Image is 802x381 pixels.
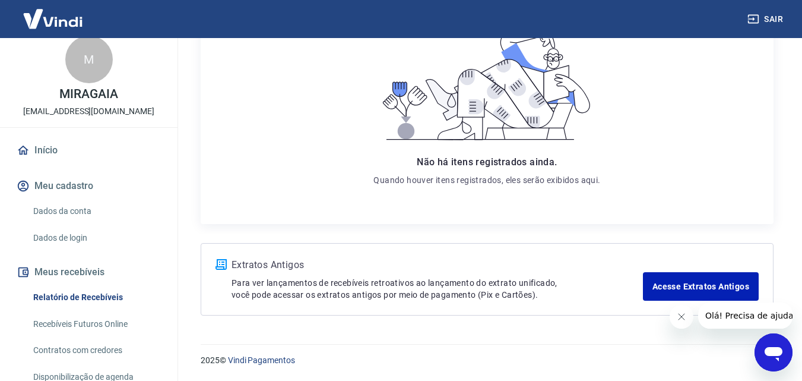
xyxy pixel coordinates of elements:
p: Extratos Antigos [232,258,643,272]
span: Olá! Precisa de ajuda? [7,8,100,18]
p: 2025 © [201,354,774,367]
button: Sair [745,8,788,30]
img: ícone [215,259,227,270]
a: Contratos com credores [28,338,163,363]
p: MIRAGAIA [59,88,118,100]
a: Início [14,137,163,163]
p: [EMAIL_ADDRESS][DOMAIN_NAME] [23,105,154,118]
button: Meus recebíveis [14,259,163,285]
p: Quando houver itens registrados, eles serão exibidos aqui. [373,174,600,186]
a: Dados da conta [28,199,163,223]
img: Vindi [14,1,91,37]
a: Recebíveis Futuros Online [28,312,163,336]
a: Relatório de Recebíveis [28,285,163,310]
p: Para ver lançamentos de recebíveis retroativos ao lançamento do extrato unificado, você pode aces... [232,277,643,301]
span: Não há itens registrados ainda. [417,156,557,168]
a: Vindi Pagamentos [228,355,295,365]
iframe: Mensagem da empresa [698,303,793,329]
iframe: Fechar mensagem [670,305,693,329]
a: Acesse Extratos Antigos [643,272,759,301]
a: Dados de login [28,226,163,250]
button: Meu cadastro [14,173,163,199]
iframe: Botão para abrir a janela de mensagens [755,333,793,371]
div: M [65,36,113,83]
